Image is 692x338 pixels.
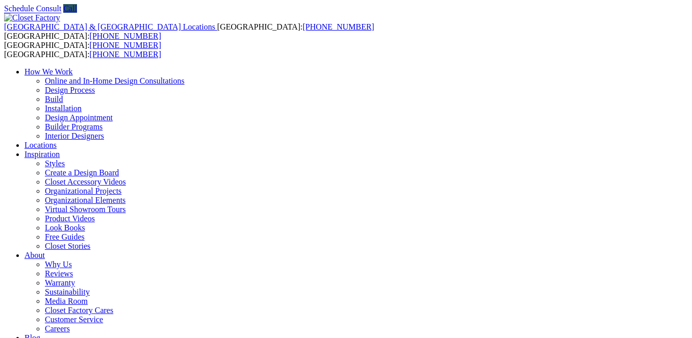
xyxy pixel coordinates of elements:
a: Installation [45,104,82,113]
a: Design Appointment [45,113,113,122]
a: Inspiration [24,150,60,159]
span: [GEOGRAPHIC_DATA]: [GEOGRAPHIC_DATA]: [4,41,161,59]
a: Product Videos [45,214,95,223]
a: Builder Programs [45,122,102,131]
a: Online and In-Home Design Consultations [45,76,185,85]
a: Organizational Projects [45,187,121,195]
img: Closet Factory [4,13,60,22]
a: Organizational Elements [45,196,125,204]
a: How We Work [24,67,73,76]
a: Build [45,95,63,103]
a: Virtual Showroom Tours [45,205,126,214]
a: Create a Design Board [45,168,119,177]
span: [GEOGRAPHIC_DATA]: [GEOGRAPHIC_DATA]: [4,22,374,40]
a: Call [63,4,77,13]
a: About [24,251,45,259]
a: Schedule Consult [4,4,61,13]
a: [PHONE_NUMBER] [90,41,161,49]
a: Interior Designers [45,132,104,140]
a: [PHONE_NUMBER] [90,32,161,40]
a: Customer Service [45,315,103,324]
a: Closet Stories [45,242,90,250]
a: Sustainability [45,288,90,296]
span: [GEOGRAPHIC_DATA] & [GEOGRAPHIC_DATA] Locations [4,22,215,31]
a: Careers [45,324,70,333]
a: [PHONE_NUMBER] [90,50,161,59]
a: [GEOGRAPHIC_DATA] & [GEOGRAPHIC_DATA] Locations [4,22,217,31]
a: Media Room [45,297,88,305]
a: Why Us [45,260,72,269]
a: Reviews [45,269,73,278]
a: Closet Factory Cares [45,306,113,315]
a: Warranty [45,278,75,287]
a: Closet Accessory Videos [45,177,126,186]
a: Free Guides [45,232,85,241]
a: Locations [24,141,57,149]
a: Look Books [45,223,85,232]
a: Design Process [45,86,95,94]
a: Styles [45,159,65,168]
a: [PHONE_NUMBER] [302,22,374,31]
